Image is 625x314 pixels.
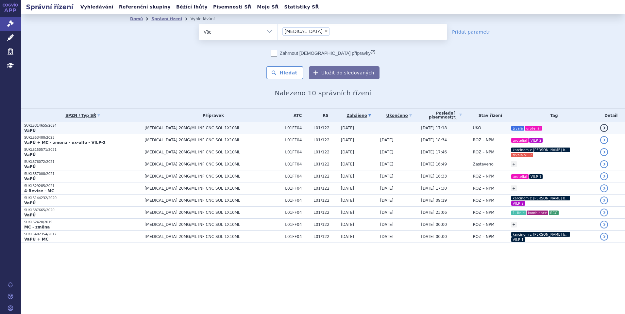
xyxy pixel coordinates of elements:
[600,184,608,192] a: detail
[421,162,447,166] span: [DATE] 16:49
[24,213,36,217] strong: VaPÚ
[341,198,354,203] span: [DATE]
[313,174,338,179] span: L01/122
[600,148,608,156] a: detail
[371,50,375,54] abbr: (?)
[24,135,141,140] p: SUKLS53400/2023
[452,29,490,35] a: Přidat parametr
[421,150,447,154] span: [DATE] 17:46
[285,210,310,215] span: L01FF04
[144,198,282,203] span: [MEDICAL_DATA] 20MG/ML INF CNC SOL 1X10ML
[473,150,494,154] span: ROZ – NPM
[380,222,394,227] span: [DATE]
[266,66,303,79] button: Hledat
[144,150,282,154] span: [MEDICAL_DATA] 20MG/ML INF CNC SOL 1X10ML
[549,211,559,215] i: RCC
[341,162,354,166] span: [DATE]
[421,174,447,179] span: [DATE] 16:33
[285,126,310,130] span: L01FF04
[174,3,210,11] a: Běžící lhůty
[341,222,354,227] span: [DATE]
[24,237,48,242] strong: VaPÚ + MC
[511,126,524,131] i: trvalá
[600,233,608,241] a: detail
[473,186,494,191] span: ROZ – NPM
[421,210,447,215] span: [DATE] 23:06
[313,198,338,203] span: L01/122
[473,138,494,142] span: ROZ – NPM
[341,111,377,120] a: Zahájeno
[211,3,253,11] a: Písemnosti SŘ
[144,222,282,227] span: [MEDICAL_DATA] 20MG/ML INF CNC SOL 1X10ML
[421,198,447,203] span: [DATE] 09:19
[24,111,141,120] a: SPZN / Typ SŘ
[600,124,608,132] a: detail
[529,138,543,143] i: VILP-2
[285,198,310,203] span: L01FF04
[285,234,310,239] span: L01FF04
[473,234,494,239] span: ROZ – NPM
[144,138,282,142] span: [MEDICAL_DATA] 20MG/ML INF CNC SOL 1X10ML
[24,148,141,152] p: SUKLS150571/2021
[24,160,141,164] p: SUKLS76072/2021
[380,126,381,130] span: -
[313,210,338,215] span: L01/122
[24,172,141,176] p: SUKLS57008/2021
[508,109,597,122] th: Tag
[473,162,493,166] span: Zastaveno
[141,109,282,122] th: Přípravek
[421,138,447,142] span: [DATE] 18:34
[511,211,526,215] i: 1. linie
[380,111,418,120] a: Ukončeno
[24,189,54,193] strong: 4-Revize - MC
[78,3,115,11] a: Vyhledávání
[309,66,380,79] button: Uložit do sledovaných
[275,89,371,97] span: Nalezeno 10 správních řízení
[511,153,533,157] i: trvalá VILP
[380,186,394,191] span: [DATE]
[21,2,78,11] h2: Správní řízení
[144,162,282,166] span: [MEDICAL_DATA] 20MG/ML INF CNC SOL 1X10ML
[284,29,323,34] span: [MEDICAL_DATA]
[421,186,447,191] span: [DATE] 17:30
[600,196,608,204] a: detail
[511,196,570,200] i: karcinom z [PERSON_NAME] buněk
[24,225,50,229] strong: MC - změna
[600,172,608,180] a: detail
[285,222,310,227] span: L01FF04
[511,237,525,242] i: VILP-1
[600,209,608,216] a: detail
[473,198,494,203] span: ROZ – NPM
[511,201,525,206] i: VILP-2
[473,174,494,179] span: ROZ – NPM
[144,210,282,215] span: [MEDICAL_DATA] 20MG/ML INF CNC SOL 1X10ML
[313,138,338,142] span: L01/122
[285,150,310,154] span: L01FF04
[380,210,394,215] span: [DATE]
[285,138,310,142] span: L01FF04
[24,123,141,128] p: SUKLS314655/2024
[527,211,548,215] i: kombinace
[511,222,517,228] a: +
[282,109,310,122] th: ATC
[341,234,354,239] span: [DATE]
[511,185,517,191] a: +
[24,201,36,205] strong: VaPÚ
[144,234,282,239] span: [MEDICAL_DATA] 20MG/ML INF CNC SOL 1X10ML
[24,184,141,188] p: SUKLS29285/2021
[380,150,394,154] span: [DATE]
[282,3,321,11] a: Statistiky SŘ
[313,222,338,227] span: L01/122
[380,198,394,203] span: [DATE]
[511,148,570,152] i: karcinom z [PERSON_NAME] buněk
[144,186,282,191] span: [MEDICAL_DATA] 20MG/ML INF CNC SOL 1X10ML
[600,221,608,228] a: detail
[24,220,141,225] p: SUKLS2428/2019
[117,3,173,11] a: Referenční skupiny
[191,14,223,24] li: Vyhledávání
[285,174,310,179] span: L01FF04
[310,109,338,122] th: RS
[331,27,335,35] input: [MEDICAL_DATA]
[341,138,354,142] span: [DATE]
[511,174,528,179] i: uroteliál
